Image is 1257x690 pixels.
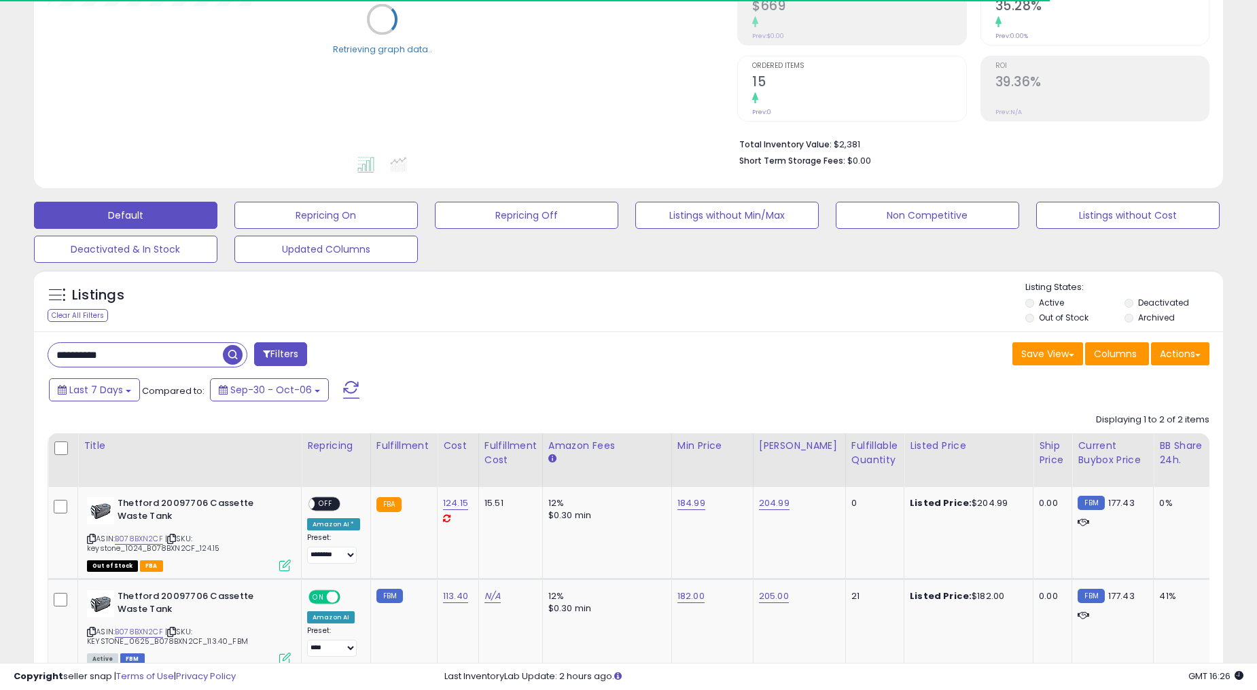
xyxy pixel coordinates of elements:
div: 41% [1159,590,1204,602]
b: Thetford 20097706 Cassette Waste Tank [118,590,283,619]
span: Compared to: [142,384,205,397]
b: Listed Price: [910,496,972,509]
div: $182.00 [910,590,1023,602]
span: Sep-30 - Oct-06 [230,383,312,397]
span: OFF [315,498,336,510]
a: Terms of Use [116,670,174,683]
button: Actions [1151,342,1209,365]
div: Cost [443,439,473,453]
h2: 39.36% [995,74,1209,92]
a: 182.00 [677,589,705,603]
small: FBA [376,497,402,512]
button: Repricing Off [435,202,618,229]
div: Last InventoryLab Update: 2 hours ago. [444,670,1244,683]
span: ROI [995,62,1209,70]
button: Save View [1012,342,1083,365]
small: Prev: N/A [995,108,1022,116]
div: ASIN: [87,590,291,663]
div: 0.00 [1039,590,1061,602]
button: Default [34,202,217,229]
div: 0% [1159,497,1204,509]
button: Sep-30 - Oct-06 [210,378,329,401]
span: Columns [1094,347,1137,361]
div: 12% [548,590,661,602]
div: ASIN: [87,497,291,570]
img: 31NTgNZuzVS._SL40_.jpg [87,497,114,524]
button: Listings without Min/Max [635,202,819,229]
li: $2,381 [739,135,1199,151]
small: Amazon Fees. [548,453,556,465]
strong: Copyright [14,670,63,683]
label: Deactivated [1138,297,1189,308]
div: [PERSON_NAME] [759,439,840,453]
button: Non Competitive [836,202,1019,229]
button: Filters [254,342,307,366]
a: 205.00 [759,589,789,603]
div: Amazon Fees [548,439,666,453]
div: seller snap | | [14,670,236,683]
div: $204.99 [910,497,1023,509]
span: 177.43 [1108,496,1135,509]
small: FBM [376,589,403,603]
div: Fulfillable Quantity [851,439,898,467]
div: Clear All Filters [48,309,108,322]
div: Displaying 1 to 2 of 2 items [1096,414,1209,426]
a: N/A [484,589,501,603]
div: Listed Price [910,439,1027,453]
div: 21 [851,590,893,602]
div: Repricing [307,439,365,453]
div: Amazon AI * [307,518,360,530]
b: Thetford 20097706 Cassette Waste Tank [118,497,283,526]
div: 0.00 [1039,497,1061,509]
span: | SKU: keystone_1024_B078BXN2CF_124.15 [87,533,219,553]
p: Listing States: [1025,281,1223,294]
small: Prev: 0 [752,108,771,116]
div: $0.30 min [548,509,661,522]
span: ON [310,592,327,603]
div: Title [84,439,296,453]
button: Updated COlumns [234,236,418,263]
a: B078BXN2CF [115,626,163,638]
div: BB Share 24h. [1159,439,1209,467]
label: Archived [1138,312,1175,323]
div: Preset: [307,626,360,657]
span: Ordered Items [752,62,966,70]
div: $0.30 min [548,602,661,615]
span: 177.43 [1108,589,1135,602]
span: | SKU: KEYSTONE_0625_B078BXN2CF_113.40_FBM [87,626,248,647]
div: Fulfillment Cost [484,439,537,467]
span: 2025-10-14 16:26 GMT [1188,670,1243,683]
a: 124.15 [443,496,468,510]
div: Ship Price [1039,439,1066,467]
a: Privacy Policy [176,670,236,683]
small: FBM [1078,589,1104,603]
label: Out of Stock [1039,312,1088,323]
b: Listed Price: [910,589,972,602]
div: 0 [851,497,893,509]
div: Retrieving graph data.. [333,43,432,55]
button: Last 7 Days [49,378,140,401]
small: FBM [1078,496,1104,510]
div: Min Price [677,439,747,453]
div: Preset: [307,533,360,564]
h2: 15 [752,74,966,92]
a: 184.99 [677,496,705,510]
div: 15.51 [484,497,532,509]
span: FBA [140,560,163,572]
b: Total Inventory Value: [739,139,832,150]
span: $0.00 [847,154,871,167]
img: 31NTgNZuzVS._SL40_.jpg [87,590,114,617]
a: 204.99 [759,496,790,510]
small: Prev: 0.00% [995,32,1028,40]
label: Active [1039,297,1064,308]
a: B078BXN2CF [115,533,163,545]
span: Last 7 Days [69,383,123,397]
small: Prev: $0.00 [752,32,784,40]
div: Fulfillment [376,439,431,453]
div: Amazon AI [307,611,355,623]
span: All listings that are currently out of stock and unavailable for purchase on Amazon [87,560,138,572]
span: OFF [338,592,360,603]
button: Repricing On [234,202,418,229]
div: 12% [548,497,661,509]
h5: Listings [72,286,124,305]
